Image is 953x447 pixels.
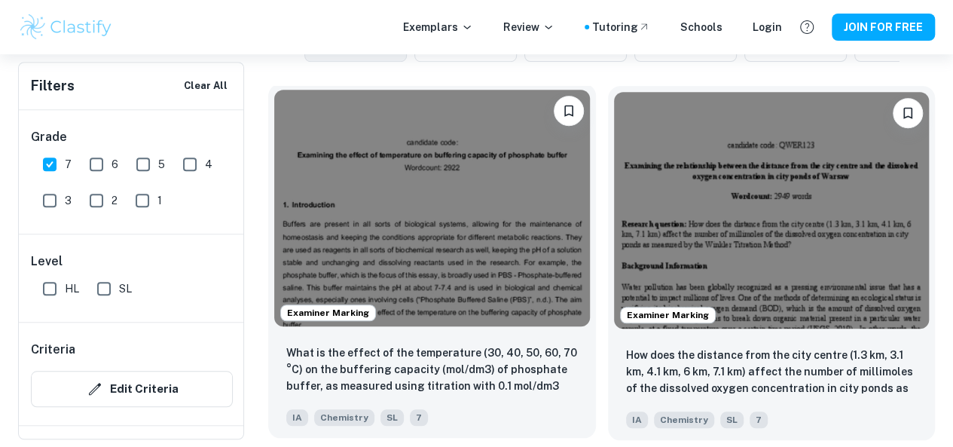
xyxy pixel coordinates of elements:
button: JOIN FOR FREE [832,14,935,41]
p: What is the effect of the temperature (30, 40, 50, 60, 70 °C) on the buffering capacity (mol/dm3)... [286,344,578,396]
a: Login [753,19,782,35]
button: Clear All [180,75,231,97]
span: 5 [158,156,165,173]
span: Chemistry [654,412,714,428]
span: Chemistry [314,409,374,426]
span: 1 [157,192,162,209]
a: Schools [680,19,722,35]
h6: Grade [31,128,233,146]
span: HL [65,280,79,297]
span: 6 [111,156,118,173]
a: Examiner MarkingPlease log in to bookmark exemplarsWhat is the effect of the temperature (30, 40,... [268,86,596,440]
p: Exemplars [403,19,473,35]
h6: Filters [31,75,75,96]
span: IA [286,409,308,426]
img: Chemistry IA example thumbnail: How does the distance from the city cent [614,92,930,329]
h6: Level [31,253,233,271]
span: Examiner Marking [621,308,715,322]
a: Tutoring [592,19,650,35]
span: SL [380,409,404,426]
a: Examiner MarkingPlease log in to bookmark exemplarsHow does the distance from the city centre (1.... [608,86,936,440]
span: Examiner Marking [281,306,375,320]
img: Chemistry IA example thumbnail: What is the effect of the temperature (3 [274,90,590,326]
span: 2 [111,192,118,209]
button: Please log in to bookmark exemplars [893,98,923,128]
span: 4 [205,156,212,173]
p: Review [503,19,554,35]
span: 3 [65,192,72,209]
button: Please log in to bookmark exemplars [554,96,584,126]
span: SL [119,280,132,297]
span: 7 [65,156,72,173]
button: Edit Criteria [31,371,233,407]
span: IA [626,412,648,428]
span: 7 [410,409,428,426]
span: 7 [750,412,768,428]
img: Clastify logo [18,12,114,42]
span: SL [720,412,744,428]
p: How does the distance from the city centre (1.3 km, 3.1 km, 4.1 km, 6 km, 7.1 km) affect the numb... [626,347,918,398]
button: Help and Feedback [794,14,820,40]
h6: Criteria [31,341,75,359]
